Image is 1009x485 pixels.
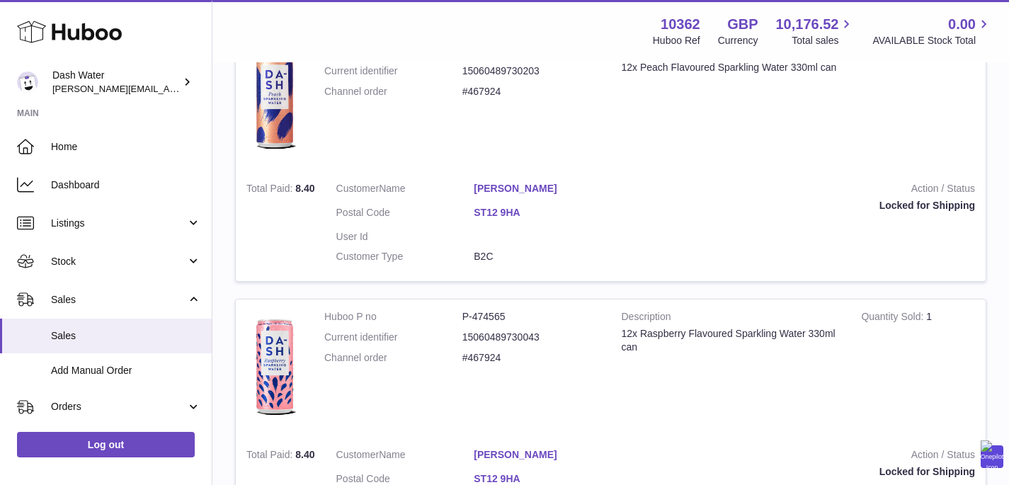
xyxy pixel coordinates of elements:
dd: P-474565 [462,310,600,324]
dd: #467924 [462,351,600,365]
strong: Description [622,310,840,327]
div: Huboo Ref [653,34,700,47]
dt: Postal Code [336,206,474,223]
dd: #467924 [462,85,600,98]
strong: Action / Status [633,182,975,199]
div: Dash Water [52,69,180,96]
span: 10,176.52 [775,15,838,34]
dt: Name [336,182,474,199]
a: 10,176.52 Total sales [775,15,855,47]
span: Add Manual Order [51,364,201,377]
span: AVAILABLE Stock Total [872,34,992,47]
span: 0.00 [948,15,976,34]
dt: Current identifier [324,331,462,344]
div: Currency [718,34,758,47]
a: [PERSON_NAME] [474,182,612,195]
span: [PERSON_NAME][EMAIL_ADDRESS][DOMAIN_NAME] [52,83,284,94]
strong: Quantity Sold [861,311,926,326]
span: 8.40 [295,449,314,460]
dt: Current identifier [324,64,462,78]
dt: Channel order [324,351,462,365]
strong: Total Paid [246,183,295,198]
a: Log out [17,432,195,457]
strong: GBP [727,15,758,34]
span: Listings [51,217,186,230]
span: Total sales [792,34,855,47]
dt: Customer Type [336,250,474,263]
dt: Name [336,448,474,465]
span: Customer [336,449,380,460]
a: [PERSON_NAME] [474,448,612,462]
strong: Total Paid [246,449,295,464]
span: Sales [51,329,201,343]
a: ST12 9HA [474,206,612,219]
img: james@dash-water.com [17,72,38,93]
dt: Huboo P no [324,310,462,324]
dt: User Id [336,230,474,244]
span: Customer [336,183,380,194]
div: Locked for Shipping [633,199,975,212]
td: 1 [850,299,986,438]
strong: 10362 [661,15,700,34]
div: Locked for Shipping [633,465,975,479]
strong: Action / Status [633,448,975,465]
img: 103621706197738.png [246,44,303,157]
span: 8.40 [295,183,314,194]
span: Sales [51,293,186,307]
a: 0.00 AVAILABLE Stock Total [872,15,992,47]
dd: 15060489730043 [462,331,600,344]
span: Orders [51,400,186,413]
td: 1 [850,33,986,171]
dd: B2C [474,250,612,263]
dt: Channel order [324,85,462,98]
img: 103621706197785.png [246,310,303,423]
span: Home [51,140,201,154]
span: Dashboard [51,178,201,192]
dd: 15060489730203 [462,64,600,78]
div: 12x Peach Flavoured Sparkling Water 330ml can [622,61,840,74]
div: 12x Raspberry Flavoured Sparkling Water 330ml can [622,327,840,354]
span: Stock [51,255,186,268]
